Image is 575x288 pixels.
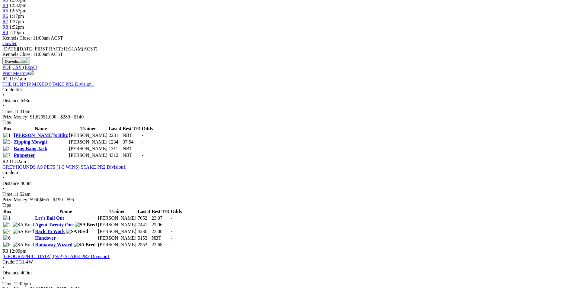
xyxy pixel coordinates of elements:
[2,197,573,202] div: Prize Money: $950
[66,229,88,234] img: SA Bred
[122,132,141,138] td: NBT
[171,235,172,241] span: -
[2,87,16,92] span: Grade:
[108,126,122,132] th: Last 4
[9,19,24,24] span: 1:37pm
[142,153,143,158] span: -
[98,228,137,235] td: [PERSON_NAME]
[2,92,4,98] span: •
[35,46,63,51] span: FIRST RACE:
[171,222,172,227] span: -
[13,222,34,228] img: SA Bred
[3,215,11,221] img: 1
[35,229,65,234] a: Back To Work
[9,3,27,8] span: 12:32pm
[2,52,573,57] div: Kennels Close: 11:00am ACST
[2,19,8,24] a: R7
[14,133,68,138] a: [PERSON_NAME]'s Blitz
[2,8,8,13] a: R5
[69,139,108,145] td: [PERSON_NAME]
[29,70,34,75] img: printer.svg
[137,209,151,215] th: Last 4
[2,259,16,264] span: Grade:
[2,98,573,103] div: 643m
[98,215,137,221] td: [PERSON_NAME]
[13,229,34,234] img: SA Bred
[3,242,11,248] img: 8
[35,235,56,241] a: Handover
[23,58,27,63] img: download.svg
[69,152,108,158] td: [PERSON_NAME]
[2,276,4,281] span: •
[2,98,21,103] span: Distance:
[9,159,26,164] span: 11:52am
[2,109,573,114] div: 11:31am
[2,175,4,180] span: •
[43,114,84,119] span: $1,000 - $280 - $140
[2,159,8,164] span: R2
[142,133,143,138] span: -
[9,14,24,19] span: 1:17pm
[122,126,141,132] th: Best T/D
[69,126,108,132] th: Trainer
[2,109,14,114] span: Time:
[2,120,11,125] span: Tips
[122,146,141,152] td: NBT
[2,30,8,35] a: R9
[151,228,170,235] td: 23.08
[171,215,172,221] span: -
[2,186,4,191] span: •
[137,235,151,241] td: 5153
[2,281,573,286] div: 12:09pm
[75,222,97,228] img: SA Bred
[142,139,143,144] span: -
[137,228,151,235] td: 4336
[2,248,8,254] span: R3
[2,87,573,92] div: 4/5
[108,139,122,145] td: 1234
[122,152,141,158] td: NBT
[151,215,170,221] td: 23.07
[142,126,153,132] th: Odds
[40,197,74,202] span: $665 - $190 - $95
[171,242,172,247] span: -
[2,76,8,81] span: R1
[3,126,11,131] span: Box
[151,235,170,241] td: NBT
[2,3,8,8] a: R4
[2,281,14,286] span: Time:
[35,215,64,221] a: Let's Bail Out
[2,114,573,120] div: Prize Money: $1,620
[2,170,16,175] span: Grade:
[2,259,573,265] div: TG1-4W
[2,46,34,51] span: [DATE]
[2,24,8,30] a: R8
[2,65,11,70] a: PDF
[171,209,182,215] th: Odds
[9,24,24,30] span: 1:52pm
[2,71,34,76] a: Print Meeting
[137,222,151,228] td: 7441
[2,46,18,51] span: [DATE]
[9,30,24,35] span: 2:19pm
[2,192,14,197] span: Time:
[3,133,11,138] img: 1
[69,146,108,152] td: [PERSON_NAME]
[3,146,11,151] img: 5
[142,146,143,151] span: -
[2,265,4,270] span: •
[2,35,63,40] span: Kennels Close: 11:00am ACST
[2,14,8,19] a: R6
[98,209,137,215] th: Trainer
[108,152,122,158] td: 4312
[35,242,72,247] a: Binnaway Wizard
[3,222,11,228] img: 2
[108,132,122,138] td: 2231
[35,222,73,227] a: Agent Twenty One
[3,153,11,158] img: 7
